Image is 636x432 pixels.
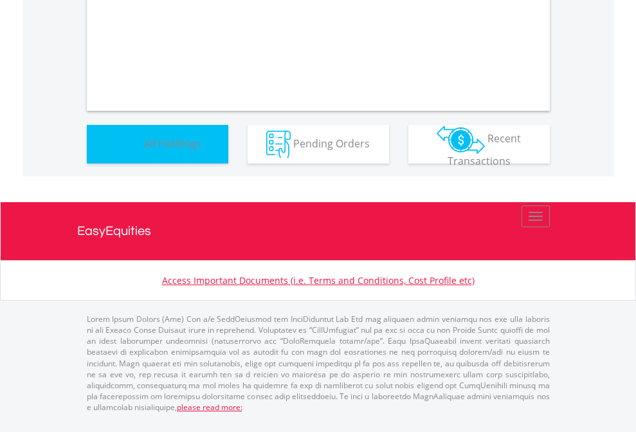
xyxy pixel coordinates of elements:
[87,125,228,164] button: All Holdings
[437,126,485,154] img: transactions-zar-wht.png
[87,314,550,413] p: Lorem Ipsum Dolors (Ame) Con a/e SeddOeiusmod tem InciDiduntut Lab Etd mag aliquaen admin veniamq...
[408,125,550,164] button: Recent Transactions
[248,125,389,164] button: Pending Orders
[77,202,559,260] a: EasyEquities
[144,136,201,150] span: All Holdings
[162,274,475,286] a: Access Important Documents (i.e. Terms and Conditions, Cost Profile etc)
[177,402,242,413] a: please read more:
[114,131,141,158] img: holdings-wht.png
[266,131,291,158] img: pending_instructions-wht.png
[293,136,370,150] span: Pending Orders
